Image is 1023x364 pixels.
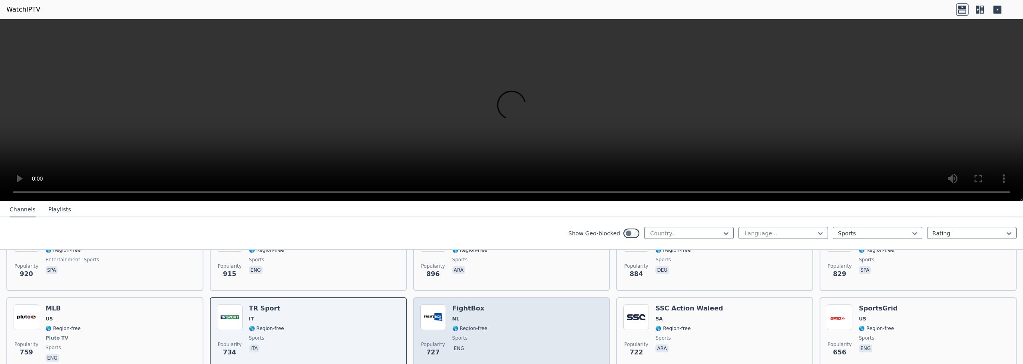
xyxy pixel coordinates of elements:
[568,229,620,237] label: Show Geo-blocked
[833,348,846,357] span: 656
[452,304,488,312] h6: FightBox
[10,202,36,217] button: Channels
[249,266,263,274] p: eng
[218,263,242,269] span: Popularity
[223,269,236,279] span: 915
[655,335,671,341] span: sports
[452,325,488,332] span: 🌎 Region-free
[48,202,71,217] button: Playlists
[630,269,643,279] span: 884
[46,266,58,274] p: spa
[421,341,445,348] span: Popularity
[20,348,33,357] span: 759
[859,257,874,263] span: sports
[249,257,264,263] span: sports
[452,266,465,274] p: ara
[452,247,488,253] span: 🌎 Region-free
[859,316,866,322] span: US
[420,304,446,330] img: FightBox
[14,304,39,330] img: MLB
[46,344,61,351] span: sports
[46,325,81,332] span: 🌎 Region-free
[655,247,691,253] span: 🌎 Region-free
[655,344,668,352] p: ara
[249,247,284,253] span: 🌎 Region-free
[46,335,68,341] span: Pluto TV
[859,247,894,253] span: 🌎 Region-free
[452,335,468,341] span: sports
[46,354,59,362] p: eng
[426,269,440,279] span: 896
[859,325,894,332] span: 🌎 Region-free
[655,257,671,263] span: sports
[828,341,852,348] span: Popularity
[859,304,898,312] h6: SportsGrid
[46,316,53,322] span: US
[833,269,846,279] span: 829
[623,304,649,330] img: SSC Action Waleed
[249,344,259,352] p: ita
[14,341,38,348] span: Popularity
[630,348,643,357] span: 722
[249,335,264,341] span: sports
[655,325,691,332] span: 🌎 Region-free
[655,316,663,322] span: SA
[249,316,254,322] span: IT
[859,335,874,341] span: sports
[452,257,468,263] span: sports
[217,304,243,330] img: TR Sport
[426,348,440,357] span: 727
[624,341,648,348] span: Popularity
[859,344,872,352] p: eng
[218,341,242,348] span: Popularity
[20,269,33,279] span: 920
[452,344,466,352] p: eng
[655,304,723,312] h6: SSC Action Waleed
[624,263,648,269] span: Popularity
[421,263,445,269] span: Popularity
[249,304,284,312] h6: TR Sport
[828,263,852,269] span: Popularity
[452,316,460,322] span: NL
[82,257,99,263] span: sports
[46,247,81,253] span: 🌎 Region-free
[14,263,38,269] span: Popularity
[223,348,236,357] span: 734
[46,257,80,263] span: entertainment
[249,325,284,332] span: 🌎 Region-free
[827,304,852,330] img: SportsGrid
[46,304,81,312] h6: MLB
[655,266,669,274] p: deu
[6,5,40,14] a: WatchIPTV
[859,266,871,274] p: spa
